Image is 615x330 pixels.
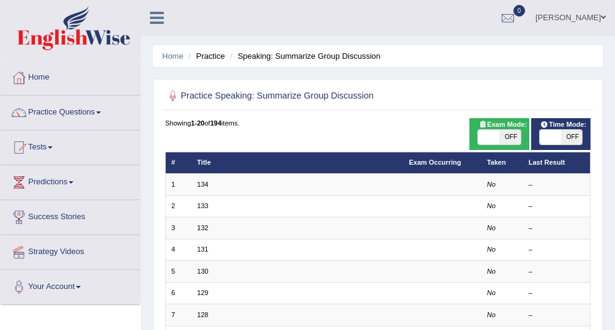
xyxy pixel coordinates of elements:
[191,119,204,127] b: 1-20
[1,165,140,196] a: Predictions
[529,310,584,320] div: –
[210,119,221,127] b: 194
[529,201,584,211] div: –
[165,261,192,282] td: 5
[165,239,192,260] td: 4
[487,311,496,318] em: No
[197,202,208,209] a: 133
[165,217,192,239] td: 3
[487,202,496,209] em: No
[165,304,192,326] td: 7
[487,268,496,275] em: No
[197,289,208,296] a: 129
[1,200,140,231] a: Success Stories
[197,246,208,253] a: 131
[487,289,496,296] em: No
[165,152,192,173] th: #
[469,118,529,150] div: Show exams occurring in exams
[192,152,403,173] th: Title
[475,119,531,130] span: Exam Mode:
[513,5,526,17] span: 0
[529,267,584,277] div: –
[165,88,429,104] h2: Practice Speaking: Summarize Group Discussion
[197,311,208,318] a: 128
[165,282,192,304] td: 6
[487,224,496,231] em: No
[487,246,496,253] em: No
[499,130,521,144] span: OFF
[481,152,523,173] th: Taken
[536,119,590,130] span: Time Mode:
[1,61,140,91] a: Home
[165,174,192,195] td: 1
[165,118,591,128] div: Showing of items.
[561,130,583,144] span: OFF
[227,50,381,62] li: Speaking: Summarize Group Discussion
[1,270,140,301] a: Your Account
[523,152,591,173] th: Last Result
[1,130,140,161] a: Tests
[1,96,140,126] a: Practice Questions
[409,159,461,166] a: Exam Occurring
[197,224,208,231] a: 132
[529,223,584,233] div: –
[197,268,208,275] a: 130
[197,181,208,188] a: 134
[1,235,140,266] a: Strategy Videos
[165,195,192,217] td: 2
[529,245,584,255] div: –
[529,288,584,298] div: –
[529,180,584,190] div: –
[185,50,225,62] li: Practice
[162,51,184,61] a: Home
[487,181,496,188] em: No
